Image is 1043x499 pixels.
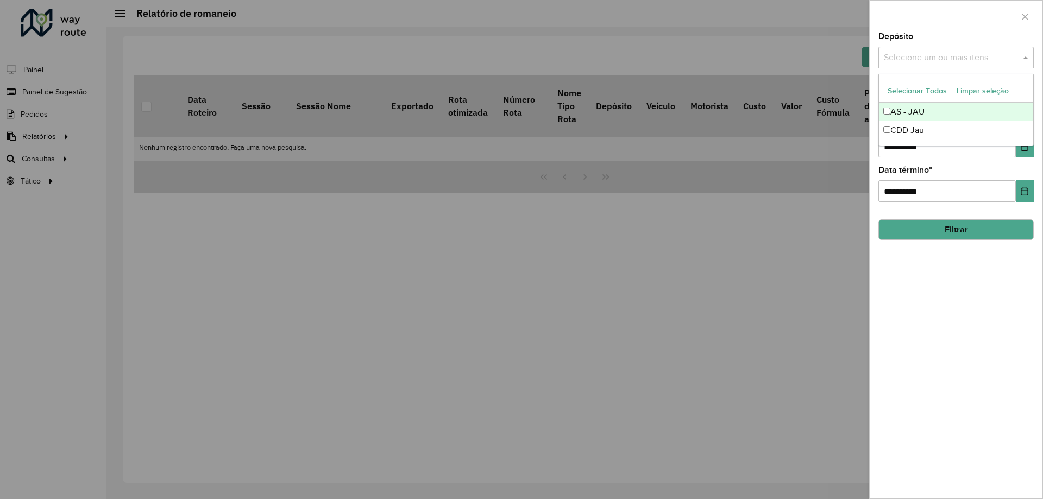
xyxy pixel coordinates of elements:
button: Limpar seleção [952,83,1014,99]
button: Choose Date [1016,180,1034,202]
button: Selecionar Todos [883,83,952,99]
label: Data término [878,163,932,176]
button: Choose Date [1016,136,1034,157]
div: AS - JAU [879,103,1033,121]
button: Filtrar [878,219,1034,240]
label: Depósito [878,30,913,43]
div: CDD Jau [879,121,1033,140]
ng-dropdown-panel: Options list [878,74,1034,146]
